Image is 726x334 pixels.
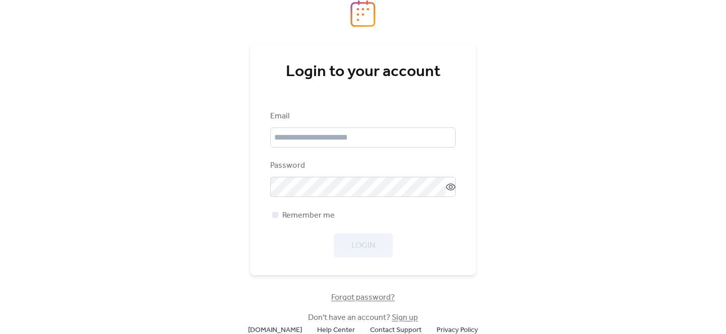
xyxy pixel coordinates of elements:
[270,110,454,122] div: Email
[282,210,335,222] span: Remember me
[270,62,456,82] div: Login to your account
[392,310,418,325] a: Sign up
[270,160,454,172] div: Password
[331,295,395,300] a: Forgot password?
[308,312,418,324] span: Don't have an account?
[331,292,395,304] span: Forgot password?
